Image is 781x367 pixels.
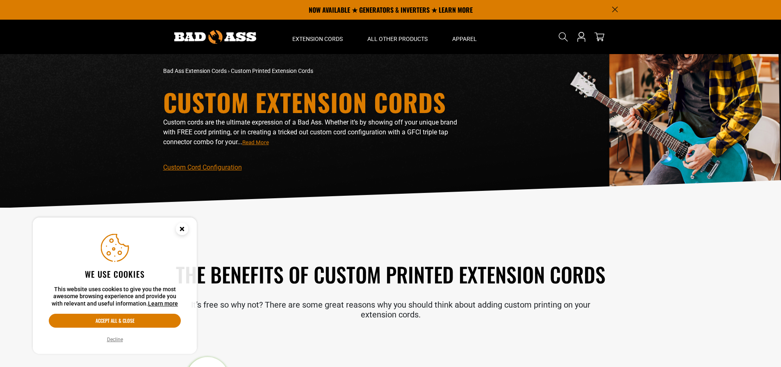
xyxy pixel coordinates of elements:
h2: The Benefits of Custom Printed Extension Cords [163,261,618,288]
button: Accept all & close [49,314,181,328]
span: Extension Cords [292,35,343,43]
summary: Extension Cords [280,20,355,54]
p: This website uses cookies to give you the most awesome browsing experience and provide you with r... [49,286,181,308]
span: All Other Products [367,35,428,43]
summary: Search [557,30,570,43]
h2: We use cookies [49,269,181,279]
aside: Cookie Consent [33,217,197,354]
a: Bad Ass Extension Cords [163,68,227,74]
a: Learn more [148,300,178,307]
span: Custom Printed Extension Cords [231,68,313,74]
span: Read More [242,139,269,145]
p: It’s free so why not? There are some great reasons why you should think about adding custom print... [163,300,618,319]
span: Apparel [452,35,477,43]
summary: All Other Products [355,20,440,54]
img: Bad Ass Extension Cords [174,30,256,44]
summary: Apparel [440,20,489,54]
h1: Custom Extension Cords [163,90,462,114]
p: Custom cords are the ultimate expression of a Bad Ass. Whether it’s by showing off your unique br... [163,118,462,147]
span: › [228,68,230,74]
a: Custom Cord Configuration [163,163,242,171]
nav: breadcrumbs [163,67,462,75]
button: Decline [105,335,125,344]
